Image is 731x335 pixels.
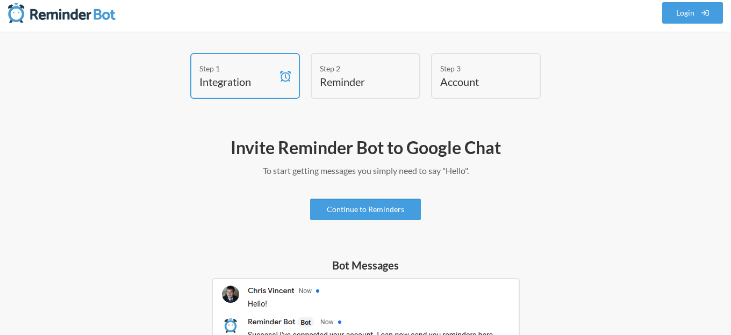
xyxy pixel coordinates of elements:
[310,199,421,220] a: Continue to Reminders
[212,258,520,273] h5: Bot Messages
[199,74,275,89] h4: Integration
[54,164,677,177] p: To start getting messages you simply need to say "Hello".
[440,74,515,89] h4: Account
[320,63,395,74] div: Step 2
[440,63,515,74] div: Step 3
[199,63,275,74] div: Step 1
[8,2,116,24] img: Reminder Bot
[320,74,395,89] h4: Reminder
[54,136,677,159] h2: Invite Reminder Bot to Google Chat
[662,2,723,24] a: Login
